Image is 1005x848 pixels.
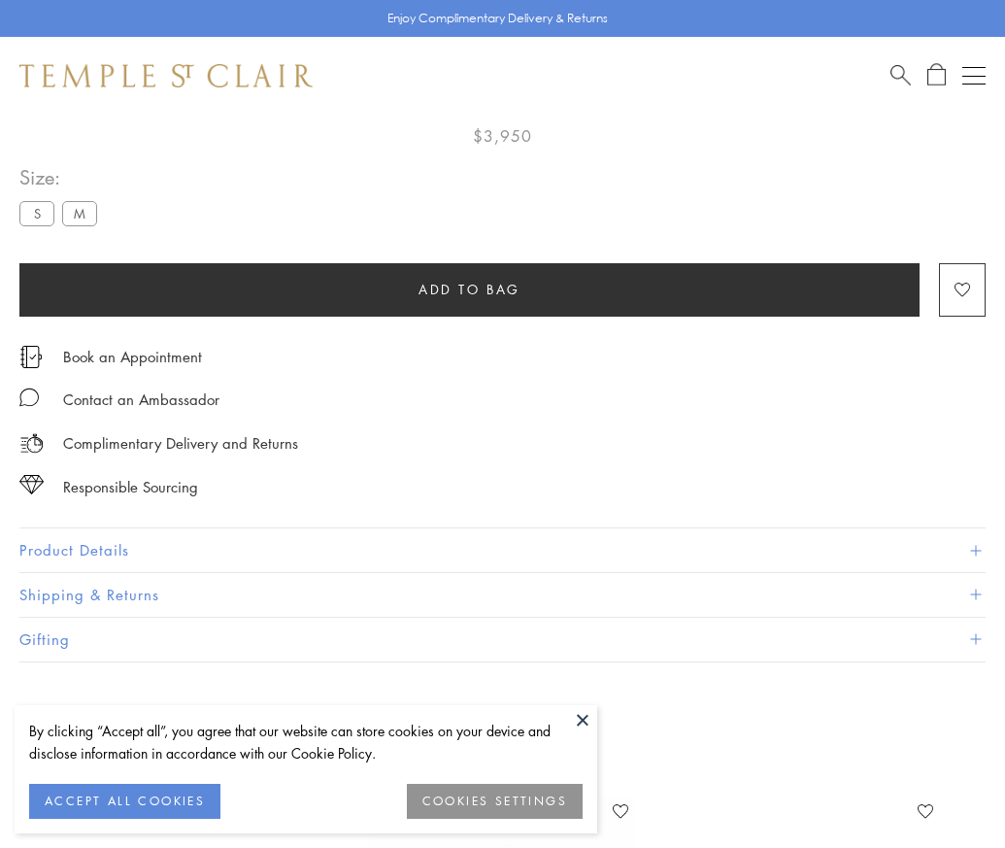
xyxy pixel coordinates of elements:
a: Open Shopping Bag [927,63,946,87]
label: S [19,201,54,225]
button: Add to bag [19,263,920,317]
img: icon_sourcing.svg [19,475,44,494]
div: Responsible Sourcing [63,475,198,499]
button: Open navigation [962,64,986,87]
span: Add to bag [419,279,520,300]
p: Enjoy Complimentary Delivery & Returns [387,9,608,28]
button: Product Details [19,528,986,572]
a: Book an Appointment [63,346,202,367]
img: icon_delivery.svg [19,431,44,456]
button: Gifting [19,618,986,661]
div: Contact an Ambassador [63,388,219,412]
img: icon_appointment.svg [19,346,43,368]
img: MessageIcon-01_2.svg [19,388,39,407]
span: Size: [19,161,105,193]
div: By clicking “Accept all”, you agree that our website can store cookies on your device and disclos... [29,720,583,764]
span: $3,950 [473,123,532,149]
button: Shipping & Returns [19,573,986,617]
a: Search [890,63,911,87]
label: M [62,201,97,225]
button: COOKIES SETTINGS [407,784,583,819]
img: Temple St. Clair [19,64,313,87]
button: ACCEPT ALL COOKIES [29,784,220,819]
p: Complimentary Delivery and Returns [63,431,298,456]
